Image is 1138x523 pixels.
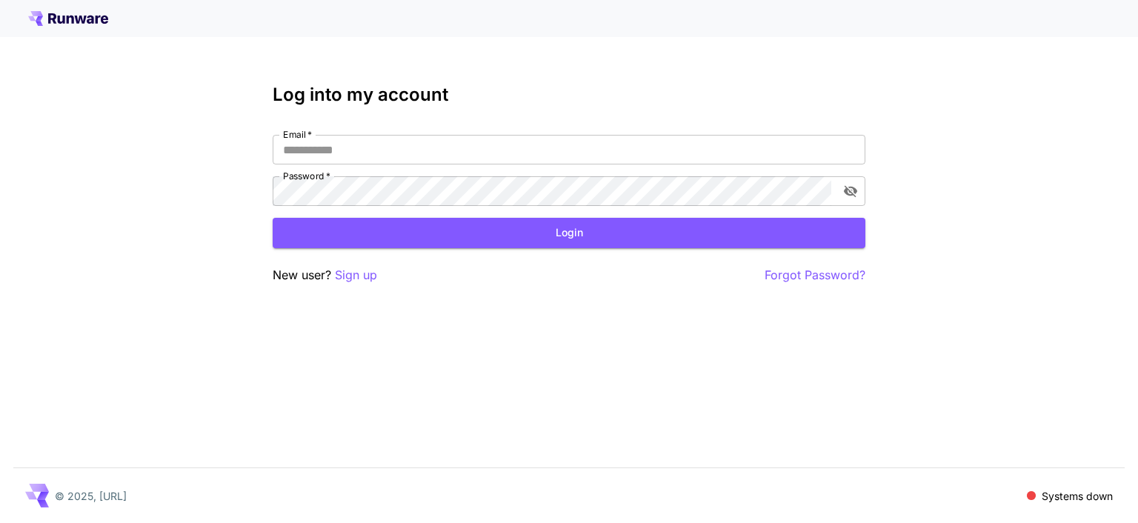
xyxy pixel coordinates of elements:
[273,84,865,105] h3: Log into my account
[837,178,864,204] button: toggle password visibility
[283,128,312,141] label: Email
[1042,488,1113,504] p: Systems down
[283,170,330,182] label: Password
[55,488,127,504] p: © 2025, [URL]
[335,266,377,284] button: Sign up
[273,218,865,248] button: Login
[765,266,865,284] button: Forgot Password?
[273,266,377,284] p: New user?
